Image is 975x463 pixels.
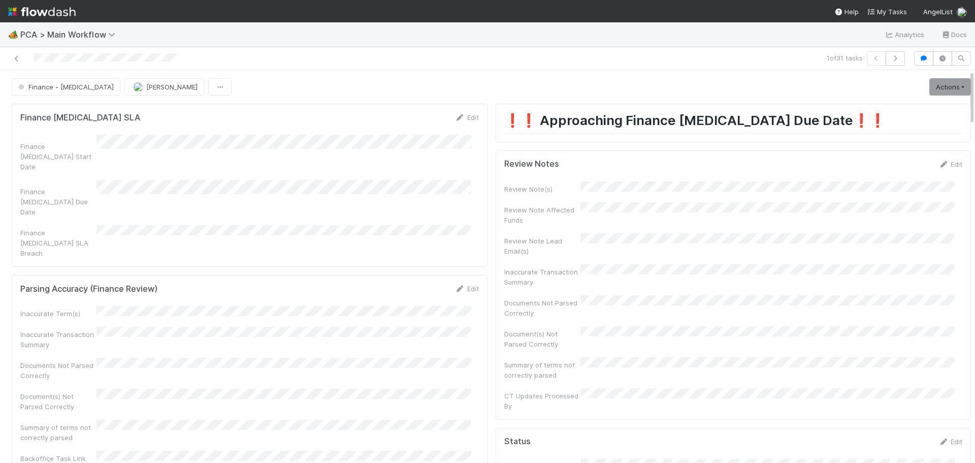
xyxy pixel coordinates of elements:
[885,28,925,41] a: Analytics
[827,53,863,63] span: 1 of 31 tasks
[504,159,559,169] h5: Review Notes
[504,360,580,380] div: Summary of terms not correctly parsed
[12,78,120,96] button: Finance - [MEDICAL_DATA]
[20,422,96,443] div: Summary of terms not correctly parsed
[146,83,198,91] span: [PERSON_NAME]
[938,438,962,446] a: Edit
[867,8,907,16] span: My Tasks
[834,7,859,17] div: Help
[504,112,963,133] h1: ❗️❗️ Approaching Finance [MEDICAL_DATA] Due Date❗️❗️
[504,437,531,447] h5: Status
[20,113,140,123] h5: Finance [MEDICAL_DATA] SLA
[20,284,157,294] h5: Parsing Accuracy (Finance Review)
[504,184,580,194] div: Review Note(s)
[504,298,580,318] div: Documents Not Parsed Correctly
[124,78,204,96] button: [PERSON_NAME]
[504,236,580,256] div: Review Note Lead Email(s)
[16,83,114,91] span: Finance - [MEDICAL_DATA]
[20,329,96,350] div: Inaccurate Transaction Summary
[957,7,967,17] img: avatar_9ff82f50-05c7-4c71-8fc6-9a2e070af8b5.png
[8,30,18,39] span: 🏕️
[8,3,76,20] img: logo-inverted-e16ddd16eac7371096b0.svg
[20,228,96,258] div: Finance [MEDICAL_DATA] SLA Breach
[20,141,96,172] div: Finance [MEDICAL_DATA] Start Date
[133,82,143,92] img: avatar_9ff82f50-05c7-4c71-8fc6-9a2e070af8b5.png
[20,360,96,381] div: Documents Not Parsed Correctly
[923,8,953,16] span: AngelList
[20,391,96,412] div: Document(s) Not Parsed Correctly
[504,205,580,225] div: Review Note Affected Funds
[20,187,96,217] div: Finance [MEDICAL_DATA] Due Date
[455,285,479,293] a: Edit
[504,267,580,287] div: Inaccurate Transaction Summary
[20,29,120,40] span: PCA > Main Workflow
[504,329,580,349] div: Document(s) Not Parsed Correctly
[938,160,962,168] a: Edit
[504,391,580,411] div: CT Updates Processed By
[455,113,479,121] a: Edit
[20,308,96,319] div: Inaccurate Term(s)
[929,78,971,96] a: Actions
[941,28,967,41] a: Docs
[867,7,907,17] a: My Tasks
